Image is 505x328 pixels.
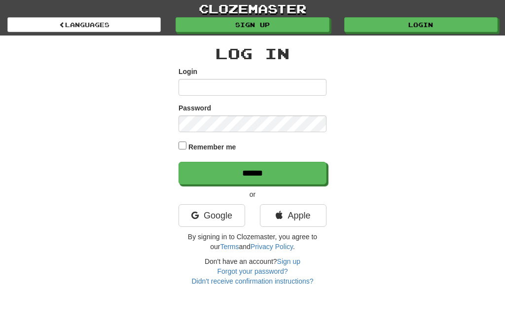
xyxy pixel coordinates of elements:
a: Google [179,204,245,227]
a: Login [344,17,498,32]
p: or [179,189,326,199]
a: Forgot your password? [217,267,288,275]
a: Terms [220,243,239,251]
a: Didn't receive confirmation instructions? [191,277,313,285]
label: Login [179,67,197,76]
label: Remember me [188,142,236,152]
div: Don't have an account? [179,256,326,286]
label: Password [179,103,211,113]
p: By signing in to Clozemaster, you agree to our and . [179,232,326,252]
a: Languages [7,17,161,32]
a: Sign up [277,257,300,265]
a: Privacy Policy [251,243,293,251]
a: Apple [260,204,326,227]
h2: Log In [179,45,326,62]
a: Sign up [176,17,329,32]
